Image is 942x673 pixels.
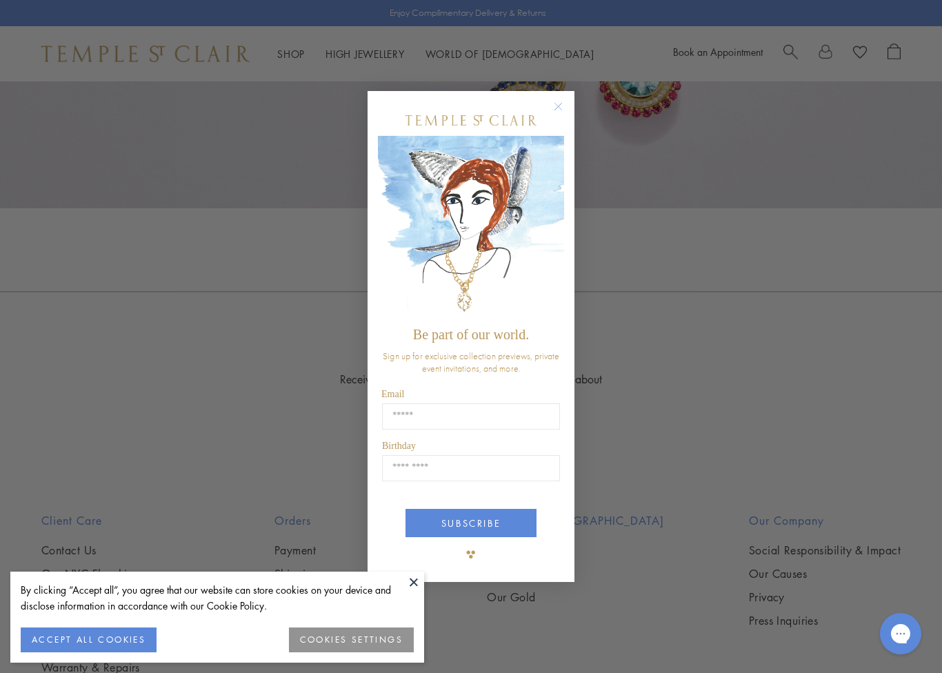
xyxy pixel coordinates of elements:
img: TSC [457,541,485,568]
span: Email [381,389,404,399]
img: c4a9eb12-d91a-4d4a-8ee0-386386f4f338.jpeg [378,136,564,320]
button: SUBSCRIBE [405,509,537,537]
span: Be part of our world. [413,327,529,342]
img: Temple St. Clair [405,115,537,125]
iframe: Gorgias live chat messenger [873,608,928,659]
span: Sign up for exclusive collection previews, private event invitations, and more. [383,350,559,374]
button: Close dialog [557,105,574,122]
button: ACCEPT ALL COOKIES [21,627,157,652]
input: Email [382,403,560,430]
span: Birthday [382,441,416,451]
div: By clicking “Accept all”, you agree that our website can store cookies on your device and disclos... [21,582,414,614]
button: COOKIES SETTINGS [289,627,414,652]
